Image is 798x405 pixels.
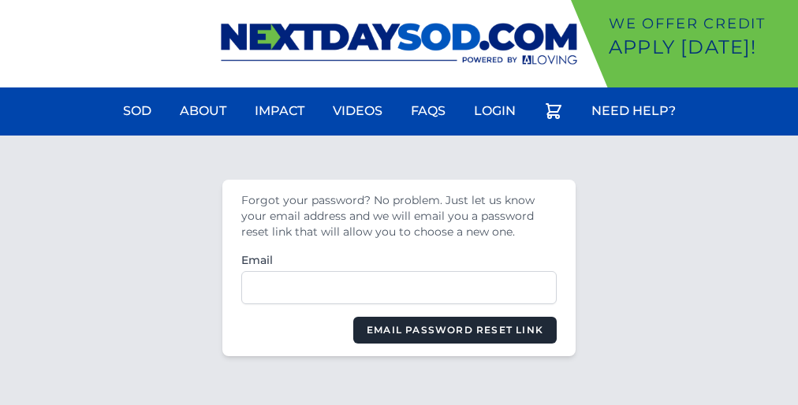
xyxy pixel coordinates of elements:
[609,35,792,60] p: Apply [DATE]!
[464,92,525,130] a: Login
[114,92,161,130] a: Sod
[245,92,314,130] a: Impact
[401,92,455,130] a: FAQs
[582,92,685,130] a: Need Help?
[241,252,557,268] label: Email
[241,192,557,240] div: Forgot your password? No problem. Just let us know your email address and we will email you a pas...
[323,92,392,130] a: Videos
[353,317,557,344] button: Email Password Reset Link
[609,13,792,35] p: We offer Credit
[170,92,236,130] a: About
